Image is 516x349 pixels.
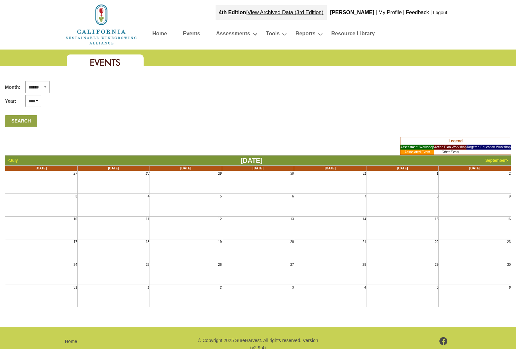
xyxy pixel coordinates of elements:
a: Feedback [406,10,429,15]
td: 8 [366,194,438,199]
td: 15 [366,217,438,222]
td: 30 [438,262,511,267]
td: 24 [5,262,77,267]
span: Month: [5,84,20,91]
td: 7 [294,194,366,199]
td: 6 [438,285,511,290]
td: Legend [400,137,511,145]
td: 11 [77,217,150,222]
div: | [216,5,327,20]
td: 28 [77,171,150,176]
td: [DATE] [5,165,77,171]
td: [DATE] [20,156,483,165]
td: 21 [294,239,366,244]
td: > [483,156,511,165]
a: Reports [295,29,315,41]
a: Search [5,115,37,127]
a: Logout [433,10,447,15]
img: footer-facebook.png [439,337,448,345]
td: 5 [150,194,222,199]
td: [DATE] [294,165,366,171]
td: 4 [294,285,366,290]
div: | [430,5,432,20]
td: Assessment Workshop [400,145,434,150]
td: 31 [5,285,77,290]
div: | [402,5,405,20]
a: Home [65,21,138,27]
td: Other Event [434,150,466,155]
td: 4 [77,194,150,199]
td: 17 [5,239,77,244]
td: 9 [438,194,511,199]
td: 16 [438,217,511,222]
td: [DATE] [222,165,294,171]
td: 20 [222,239,294,244]
a: September [485,158,506,163]
td: 6 [222,194,294,199]
td: 29 [150,171,222,176]
td: 1 [77,285,150,290]
a: Home [153,29,167,41]
td: 22 [366,239,438,244]
td: [DATE] [150,165,222,171]
td: 2 [438,171,511,176]
a: Events [183,29,200,41]
td: 12 [150,217,222,222]
td: 3 [222,285,294,290]
td: 2 [150,285,222,290]
td: 27 [222,262,294,267]
td: 10 [5,217,77,222]
td: 3 [5,194,77,199]
a: Home [65,339,77,344]
a: Assessments [216,29,250,41]
td: [DATE] [438,165,511,171]
a: Resource Library [331,29,375,41]
td: 25 [77,262,150,267]
td: Action Plan Workshop [434,145,466,150]
td: [DATE] [366,165,438,171]
td: Targeted Education Workshop [466,145,511,150]
td: [DATE] [77,165,150,171]
td: 26 [150,262,222,267]
td: Associated Event [400,150,434,155]
a: Tools [266,29,280,41]
td: 19 [150,239,222,244]
a: View Archived Data (3rd Edition) [248,10,324,15]
td: 27 [5,171,77,176]
td: 29 [366,262,438,267]
b: [PERSON_NAME] [330,10,374,15]
span: Events [90,57,120,68]
td: 23 [438,239,511,244]
td: 18 [77,239,150,244]
td: < [5,156,20,165]
td: 13 [222,217,294,222]
td: 1 [366,171,438,176]
div: | [375,5,378,20]
td: 28 [294,262,366,267]
td: 5 [366,285,438,290]
a: My Profile [378,10,402,15]
td: 14 [294,217,366,222]
span: Year: [5,98,16,105]
td: 31 [294,171,366,176]
a: July [10,158,18,163]
img: logo_cswa2x.png [65,3,138,46]
td: 30 [222,171,294,176]
strong: 4th Edition [219,10,246,15]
